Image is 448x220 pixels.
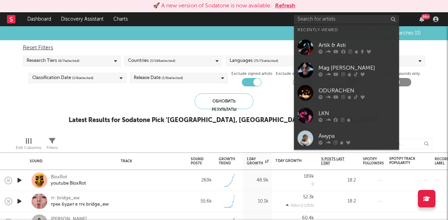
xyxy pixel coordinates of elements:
[23,44,425,52] div: Reset Filters
[304,174,314,179] div: 189k
[318,64,395,72] div: Mag [PERSON_NAME]
[294,36,399,59] a: Artik & Asti
[56,12,108,26] a: Discovery Assistant
[153,2,272,10] div: 🚀 A new version of Sodatone is now available.
[108,12,133,26] a: Charts
[378,31,421,36] span: Saved Searches
[415,31,421,36] span: ( 0 )
[294,59,399,81] a: Mag [PERSON_NAME]
[30,159,110,163] div: Sound
[247,157,269,165] div: 1 Day Growth
[318,109,395,118] div: LKN
[297,26,395,34] div: Recently Viewed
[421,14,430,19] div: 99 +
[134,74,183,82] div: Release Date
[275,2,295,10] button: Refresh
[32,74,93,82] div: Classification Date
[191,157,203,165] div: Sound Posts
[51,195,109,208] a: тг: bridge_ewтрек будет в тгк bridge_ew
[318,132,395,140] div: Амура
[51,174,86,180] div: BloxRot
[383,70,420,78] label: English sounds only
[275,159,303,163] div: 7 Day Growth
[254,57,278,65] span: ( 71 / 71 selected)
[58,57,79,65] span: ( 6 / 7 selected)
[121,159,180,163] div: Track
[219,157,236,165] div: Growth Trend
[16,135,41,155] div: Edit Columns
[47,135,58,155] div: Filters
[321,157,345,165] span: % Posts Last 1 Day
[69,116,380,125] div: Latest Results for Sodatone Pick ' [GEOGRAPHIC_DATA], [GEOGRAPHIC_DATA], [GEOGRAPHIC_DATA] '
[294,15,399,24] input: Search for artists
[294,127,399,150] a: Амура
[247,197,268,206] div: 10.1k
[72,74,93,82] span: ( 1 / 8 selected)
[51,201,109,208] div: трек будет в тгк bridge_ew
[51,180,86,187] div: youtube BloxRot
[231,70,272,78] label: Exclude signed artists
[51,174,86,187] a: BloxRotyoutube BloxRot
[247,176,268,185] div: 48.9k
[191,176,212,185] div: 269k
[27,57,79,65] div: Research Tiers
[16,144,41,152] div: Edit Columns
[191,197,212,206] div: 55.6k
[128,57,175,65] div: Countries
[195,93,253,109] div: Обновить результаты
[389,157,417,165] div: Spotify Track Popularity
[294,81,399,104] a: ODURACHEN
[276,70,330,78] span: Exclude enormous artists
[380,139,432,149] input: Search...
[294,104,399,127] a: LKN
[419,16,424,22] button: 99+
[321,197,356,206] div: 18.2
[150,57,175,65] span: ( 3 / 196 selected)
[321,176,356,185] div: 18.2
[318,86,395,95] div: ODURACHEN
[286,203,314,208] div: 50k ( +2.17k % )
[318,41,395,49] div: Artik & Asti
[363,157,384,165] div: Spotify Followers
[22,12,56,26] a: Dashboard
[311,183,314,186] div: 0
[230,57,278,65] div: Languages
[162,74,183,82] span: ( 1 / 6 selected)
[51,195,109,201] div: тг: bridge_ew
[47,144,58,152] div: Filters
[303,195,314,199] div: 52.3k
